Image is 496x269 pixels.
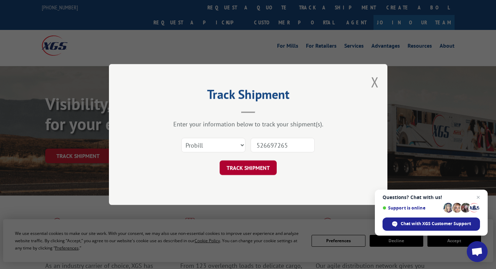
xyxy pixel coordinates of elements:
span: Support is online [383,205,441,211]
div: Open chat [467,241,488,262]
span: Chat with XGS Customer Support [401,221,471,227]
span: Questions? Chat with us! [383,195,480,200]
button: Close modal [371,73,379,91]
div: Chat with XGS Customer Support [383,217,480,231]
input: Number(s) [251,138,315,152]
button: TRACK SHIPMENT [220,160,277,175]
h2: Track Shipment [144,89,353,103]
div: Enter your information below to track your shipment(s). [144,120,353,128]
span: Close chat [474,193,482,201]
